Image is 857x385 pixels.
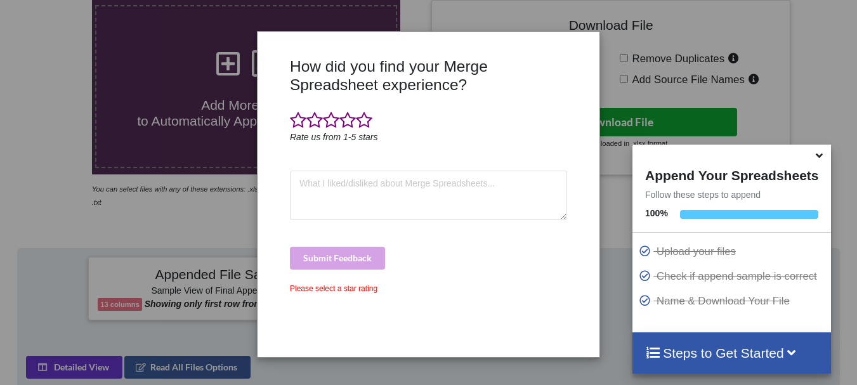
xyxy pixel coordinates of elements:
[639,244,828,259] p: Upload your files
[290,132,378,142] i: Rate us from 1-5 stars
[645,208,668,218] b: 100 %
[290,283,567,294] div: Please select a star rating
[639,293,828,309] p: Name & Download Your File
[632,188,831,201] p: Follow these steps to append
[645,345,818,361] h4: Steps to Get Started
[290,57,567,95] h3: How did you find your Merge Spreadsheet experience?
[632,164,831,183] h4: Append Your Spreadsheets
[639,268,828,284] p: Check if append sample is correct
